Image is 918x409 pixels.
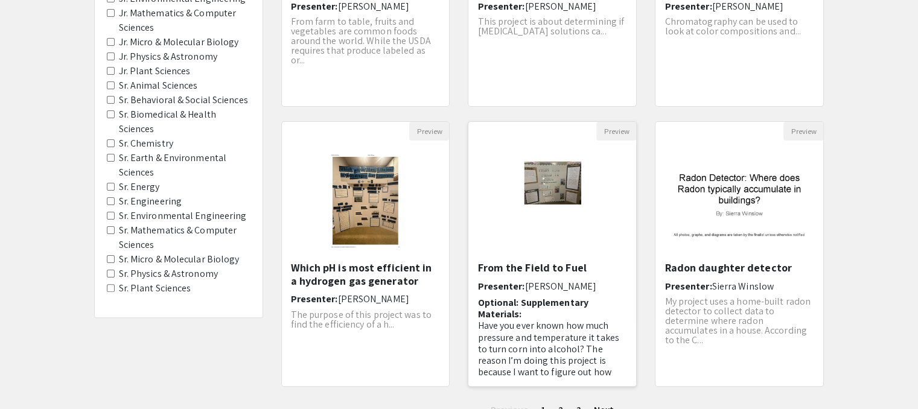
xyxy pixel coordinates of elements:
[783,122,823,141] button: Preview
[655,148,823,253] img: <p>Radon daughter detector </p>
[477,1,627,12] h6: Presenter:
[119,78,198,93] label: Sr. Animal Sciences
[119,93,248,107] label: Sr. Behavioral & Social Sciences
[119,223,250,252] label: Sr. Mathematics & Computer Sciences
[665,261,814,274] h5: Radon daughter detector
[712,280,773,293] span: Sierra Winslow
[409,122,449,141] button: Preview
[119,64,191,78] label: Jr. Plant Sciences
[477,15,624,37] span: This project is about determining if [MEDICAL_DATA] solutions ca...
[9,355,51,400] iframe: Chat
[477,261,627,274] h5: From the Field to Fuel
[119,49,217,64] label: Jr. Physics & Astronomy
[477,296,588,320] span: Optional: Supplementary Materials:
[665,297,814,345] p: My project uses a home-built radon detector to collect data to determine where radon accumulates ...
[291,308,432,331] span: The purpose of this project was to find the efficiency of a h...
[316,141,415,261] img: <p>Which pH is most efficient in a hydrogen gas generator</p>
[477,281,627,292] h6: Presenter:
[119,281,191,296] label: Sr. Plant Sciences
[665,15,800,37] span: Chromatography can be used to look at color compositions and...
[291,17,441,65] p: From farm to table, fruits and vegetables are common foods around the world. While the USDA requi...
[119,6,250,35] label: Jr. Mathematics & Computer Sciences
[291,261,441,287] h5: Which pH is most efficient in a hydrogen gas generator
[119,136,173,151] label: Sr. Chemistry
[596,122,636,141] button: Preview
[119,151,250,180] label: Sr. Earth & Environmental Sciences
[468,121,637,387] div: Open Presentation <p>From the Field to Fuel</p>
[503,141,602,261] img: <p>From the Field to Fuel</p>
[655,121,824,387] div: Open Presentation <p>Radon daughter detector </p>
[119,194,182,209] label: Sr. Engineering
[338,293,409,305] span: [PERSON_NAME]
[291,293,441,305] h6: Presenter:
[524,280,596,293] span: [PERSON_NAME]
[119,252,240,267] label: Sr. Micro & Molecular Biology
[119,107,250,136] label: Sr. Biomedical & Health Sciences
[665,281,814,292] h6: Presenter:
[119,267,218,281] label: Sr. Physics & Astronomy
[119,35,239,49] label: Jr. Micro & Molecular Biology
[281,121,450,387] div: Open Presentation <p>Which pH is most efficient in a hydrogen gas generator</p>
[119,180,160,194] label: Sr. Energy
[291,1,441,12] h6: Presenter:
[119,209,247,223] label: Sr. Environmental Engineering
[665,1,814,12] h6: Presenter:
